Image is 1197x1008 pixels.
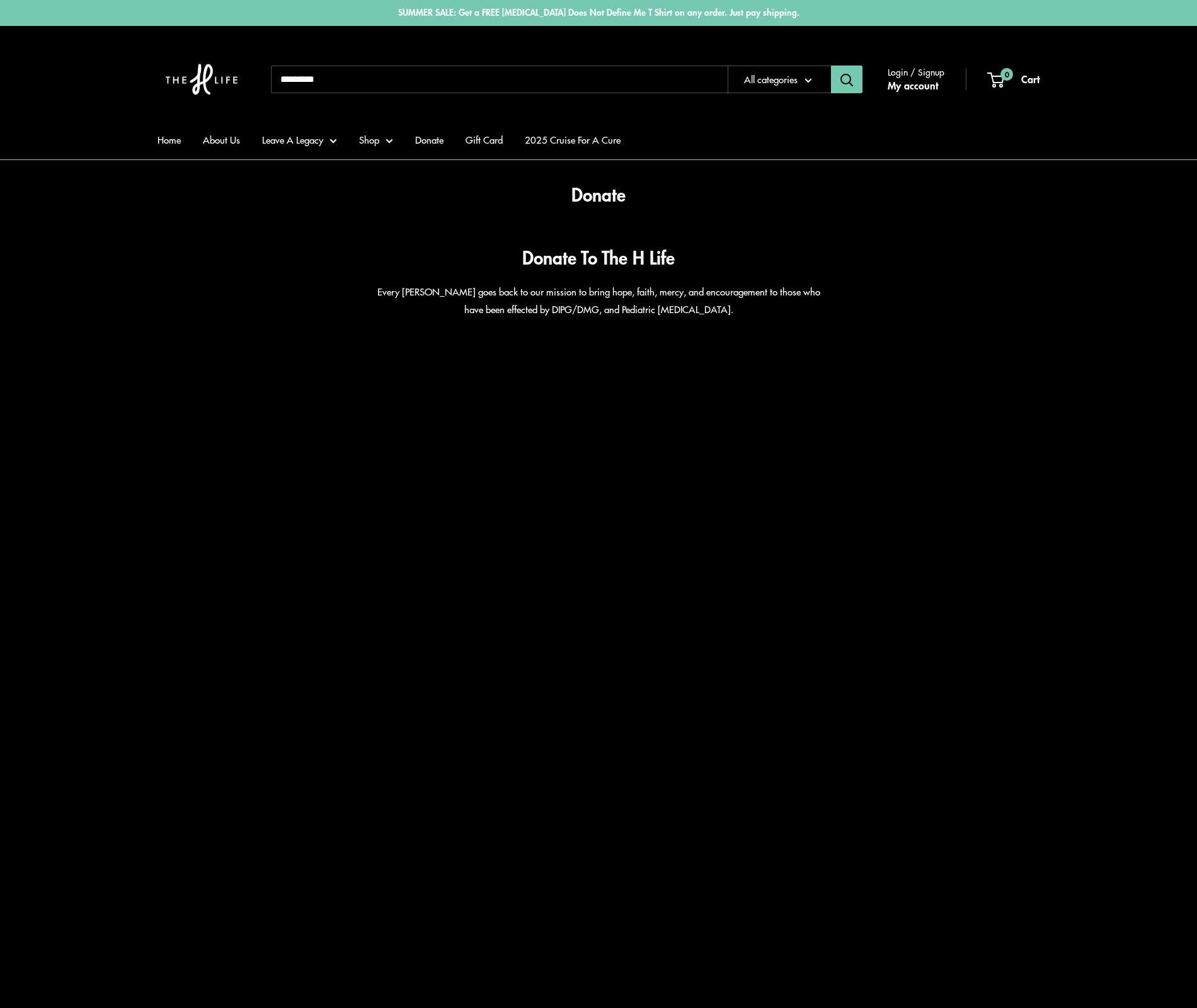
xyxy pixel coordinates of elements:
[157,38,246,120] img: The H Life
[262,131,337,149] a: Leave A Legacy
[888,76,938,95] a: My account
[988,70,1039,89] a: 0 Cart
[359,131,393,149] a: Shop
[372,283,825,318] p: Every [PERSON_NAME] goes back to our mission to bring hope, faith, mercy, and encouragement to th...
[571,182,626,207] h1: Donate
[372,245,825,270] h2: Donate To The H Life
[1021,71,1039,86] span: Cart
[466,131,503,149] a: Gift Card
[525,131,621,149] a: 2025 Cruise For A Cure
[271,66,728,93] input: Search...
[1000,68,1013,81] span: 0
[831,66,862,93] button: Search
[203,131,240,149] a: About Us
[157,131,181,149] a: Home
[415,131,444,149] a: Donate
[888,64,944,80] span: Login / Signup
